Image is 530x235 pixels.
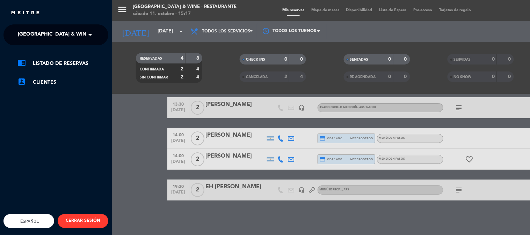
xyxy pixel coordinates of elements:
button: CERRAR SESIÓN [58,214,108,228]
i: chrome_reader_mode [17,59,26,67]
i: account_box [17,77,26,86]
a: chrome_reader_modeListado de Reservas [17,59,108,68]
span: Español [19,219,39,224]
img: MEITRE [10,10,40,16]
a: account_boxClientes [17,78,108,86]
span: [GEOGRAPHIC_DATA] & Wine - Restaurante [18,28,129,42]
